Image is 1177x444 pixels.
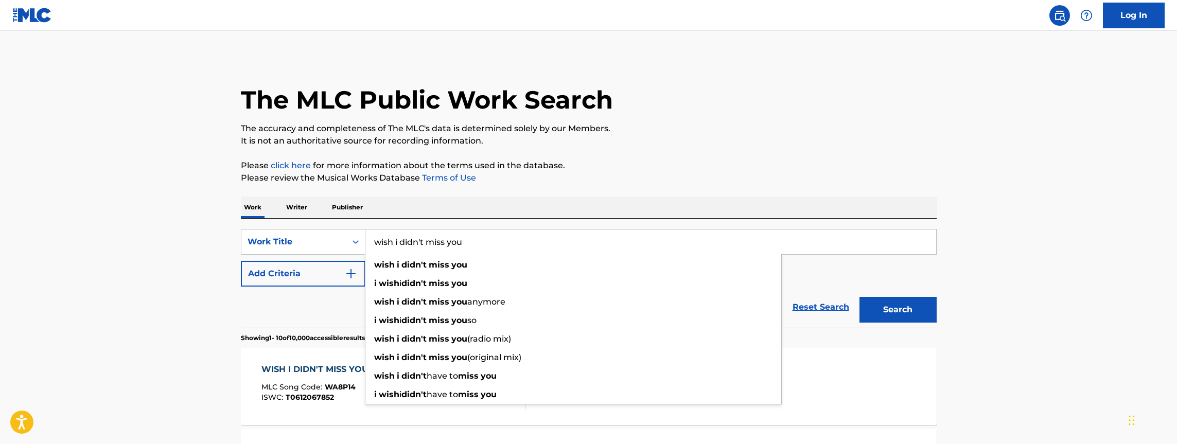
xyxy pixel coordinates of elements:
button: Add Criteria [241,261,365,287]
a: click here [271,161,311,170]
p: Publisher [329,197,366,218]
div: Drag [1129,405,1135,436]
span: i [399,389,401,399]
button: Search [859,297,937,323]
p: Please for more information about the terms used in the database. [241,159,937,172]
strong: didn't [401,278,427,288]
strong: didn't [401,315,427,325]
img: MLC Logo [12,8,52,23]
div: WISH I DIDN'T MISS YOU [261,363,374,376]
span: WA8P14 [325,382,356,392]
span: (original mix) [467,352,521,362]
strong: miss [429,334,449,344]
strong: i [374,278,377,288]
strong: didn't [401,352,427,362]
strong: i [374,389,377,399]
span: anymore [467,297,505,307]
strong: wish [374,371,395,381]
div: Work Title [248,236,340,248]
strong: miss [429,352,449,362]
p: Please review the Musical Works Database [241,172,937,184]
span: i [399,315,401,325]
strong: i [374,315,377,325]
strong: wish [374,352,395,362]
img: 9d2ae6d4665cec9f34b9.svg [345,268,357,280]
a: Terms of Use [420,173,476,183]
iframe: Chat Widget [1126,395,1177,444]
strong: you [481,389,497,399]
strong: you [451,297,467,307]
span: so [467,315,477,325]
strong: wish [374,297,395,307]
p: The accuracy and completeness of The MLC's data is determined solely by our Members. [241,122,937,135]
strong: wish [379,389,399,399]
strong: miss [429,260,449,270]
strong: i [397,260,399,270]
strong: didn't [401,334,427,344]
img: search [1053,9,1066,22]
div: Help [1076,5,1097,26]
p: Writer [283,197,310,218]
strong: i [397,352,399,362]
strong: wish [379,315,399,325]
strong: didn't [401,371,427,381]
strong: miss [429,297,449,307]
h1: The MLC Public Work Search [241,84,613,115]
strong: you [451,334,467,344]
strong: miss [429,315,449,325]
strong: didn't [401,297,427,307]
a: Log In [1103,3,1165,28]
span: T0612067852 [286,393,334,402]
strong: wish [374,334,395,344]
p: Work [241,197,265,218]
strong: you [451,260,467,270]
a: Reset Search [787,296,854,318]
strong: you [451,278,467,288]
strong: wish [374,260,395,270]
p: It is not an authoritative source for recording information. [241,135,937,147]
strong: i [397,371,399,381]
a: WISH I DIDN'T MISS YOUMLC Song Code:WA8P14ISWC:T0612067852Writers (1)[PERSON_NAME] [PERSON_NAME]R... [241,348,937,425]
span: ISWC : [261,393,286,402]
strong: miss [458,371,479,381]
strong: miss [458,389,479,399]
strong: i [397,297,399,307]
span: MLC Song Code : [261,382,325,392]
strong: i [397,334,399,344]
strong: miss [429,278,449,288]
span: i [399,278,401,288]
img: help [1080,9,1093,22]
a: Public Search [1049,5,1070,26]
strong: wish [379,278,399,288]
strong: you [451,352,467,362]
strong: didn't [401,389,427,399]
strong: didn't [401,260,427,270]
span: (radio mix) [467,334,511,344]
strong: you [481,371,497,381]
span: have to [427,371,458,381]
strong: you [451,315,467,325]
p: Showing 1 - 10 of 10,000 accessible results (Total 2,007,086 ) [241,333,416,343]
form: Search Form [241,229,937,328]
span: have to [427,389,458,399]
